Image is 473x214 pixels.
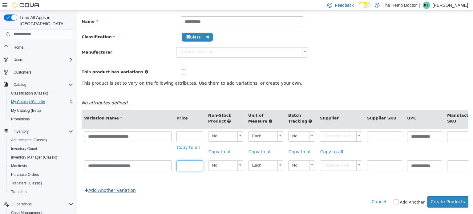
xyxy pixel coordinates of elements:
[211,102,230,113] span: Batch Tracking
[9,180,44,187] a: Transfers (Classic)
[433,2,468,9] p: [PERSON_NAME]
[11,155,57,160] span: Inventory Manager (Classic)
[6,115,76,123] button: Promotions
[9,90,73,97] span: Classification (Classic)
[11,138,47,143] span: Adjustments (Classic)
[9,115,32,123] a: Promotions
[14,70,31,75] span: Customers
[12,2,40,8] img: Cova
[243,105,262,110] span: Supplier
[99,36,231,47] a: Select Manufacturer
[11,68,73,76] span: Customers
[172,150,198,159] span: Each
[11,172,39,177] span: Purchase Orders
[9,136,49,144] a: Adjustments (Classic)
[243,120,285,131] a: Select supplier
[294,185,313,197] button: Cancel
[11,181,42,186] span: Transfers (Classic)
[9,98,73,106] span: My Catalog (Classic)
[171,150,206,160] a: Each
[9,115,73,123] span: Promotions
[131,121,158,130] span: No
[383,2,417,9] p: The Hemp Doctor
[11,164,27,168] span: Manifests
[11,99,45,104] span: My Catalog (Classic)
[6,106,76,115] button: My Catalog (Beta)
[9,90,51,97] a: Classification (Classic)
[14,57,23,62] span: Users
[11,81,29,88] button: Catalog
[1,55,76,64] button: Users
[423,2,430,9] div: Kyle Trask
[131,102,154,113] span: Non-Stock Product
[1,200,76,208] button: Operations
[171,135,198,147] a: Copy to all
[335,2,354,8] span: Feedback
[243,150,285,160] a: Select supplier
[131,120,166,131] a: No
[11,69,34,76] a: Customers
[330,105,339,110] span: UPC
[99,131,126,143] a: Copy to all
[1,80,76,89] button: Catalog
[11,128,73,135] span: Inventory
[11,128,31,135] button: Inventory
[350,185,391,197] button: Create Products
[14,202,32,207] span: Operations
[171,120,206,131] a: Each
[11,200,34,208] button: Operations
[243,135,270,147] a: Copy to all
[5,174,62,185] a: Add Another Variation
[9,136,73,144] span: Adjustments (Classic)
[9,180,73,187] span: Transfers (Classic)
[171,102,191,113] span: Unit of Measure
[5,8,21,13] span: Name
[11,44,26,51] a: Home
[9,171,42,178] a: Purchase Orders
[6,188,76,196] button: Transfers
[11,146,37,151] span: Inventory Count
[11,189,26,194] span: Transfers
[9,154,60,161] a: Inventory Manager (Classic)
[7,105,45,110] span: Variation Name
[131,150,166,160] a: No
[6,179,76,188] button: Transfers (Classic)
[11,108,41,113] span: My Catalog (Beta)
[323,188,348,195] label: Add Another
[99,37,223,46] span: Select Manufacturer
[11,43,73,51] span: Home
[172,121,198,130] span: Each
[9,162,29,170] a: Manifests
[6,162,76,170] button: Manifests
[9,171,73,178] span: Purchase Orders
[131,150,158,159] span: No
[211,120,238,131] a: No
[419,2,420,9] p: |
[370,102,401,113] span: Manufacturer SKU
[9,162,73,170] span: Manifests
[1,43,76,52] button: Home
[9,154,73,161] span: Inventory Manager (Classic)
[131,135,158,147] a: Copy to all
[212,121,230,130] span: No
[9,188,73,196] span: Transfers
[11,117,30,122] span: Promotions
[243,121,277,130] span: Select supplier
[9,98,48,106] a: My Catalog (Classic)
[9,145,40,152] a: Inventory Count
[105,22,135,31] span: Glass
[359,2,372,8] input: Dark Mode
[14,129,29,134] span: Inventory
[6,153,76,162] button: Inventory Manager (Classic)
[99,105,111,110] span: Price
[6,136,76,144] button: Adjustments (Classic)
[5,69,391,76] p: This product is set to vary on the following attributes. Use them to add variations, or create yo...
[9,188,29,196] a: Transfers
[17,14,73,27] span: Load All Apps in [GEOGRAPHIC_DATA]
[11,91,48,96] span: Classification (Classic)
[290,105,320,110] span: Supplier SKU
[11,56,73,63] span: Users
[9,107,43,114] a: My Catalog (Beta)
[5,24,38,28] span: Classification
